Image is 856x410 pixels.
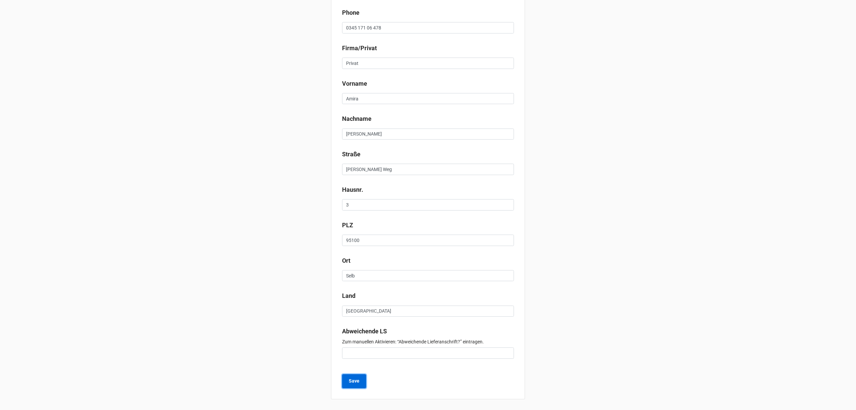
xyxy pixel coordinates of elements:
button: Save [342,374,366,388]
label: PLZ [342,221,353,230]
label: Straße [342,150,360,159]
label: Hausnr. [342,185,363,194]
label: Vorname [342,79,367,88]
label: Firma/Privat [342,44,377,53]
label: Ort [342,256,350,265]
label: Phone [342,8,359,17]
p: Zum manuellen Aktivieren: “Abweichende Lieferanschrift?” eintragen. [342,338,514,345]
label: Nachname [342,114,371,124]
b: Save [349,378,359,385]
label: Land [342,291,355,301]
label: Abweichende LS [342,327,387,336]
